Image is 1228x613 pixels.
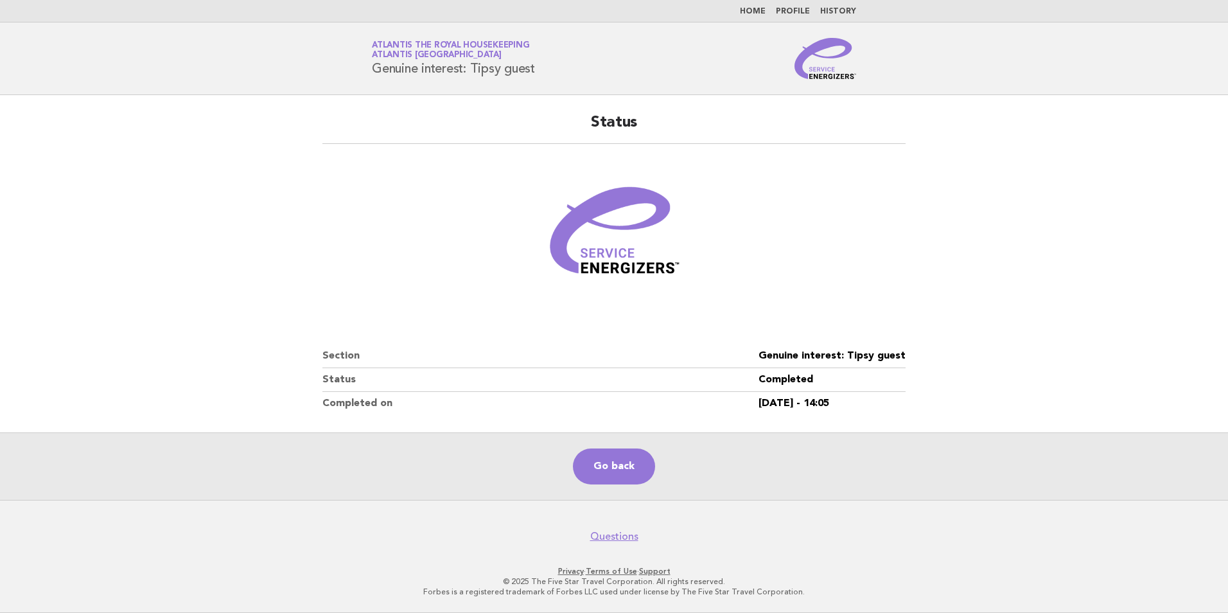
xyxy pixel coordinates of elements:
img: Service Energizers [794,38,856,79]
a: Home [740,8,766,15]
span: Atlantis [GEOGRAPHIC_DATA] [372,51,502,60]
h1: Genuine interest: Tipsy guest [372,42,535,75]
dd: Completed [759,368,906,392]
img: Verified [537,159,691,314]
h2: Status [322,112,906,144]
dd: Genuine interest: Tipsy guest [759,344,906,368]
p: Forbes is a registered trademark of Forbes LLC used under license by The Five Star Travel Corpora... [221,587,1007,597]
dt: Completed on [322,392,759,415]
a: Questions [590,530,638,543]
a: Profile [776,8,810,15]
dd: [DATE] - 14:05 [759,392,906,415]
a: Support [639,567,671,576]
p: © 2025 The Five Star Travel Corporation. All rights reserved. [221,576,1007,587]
dt: Status [322,368,759,392]
a: Privacy [558,567,584,576]
dt: Section [322,344,759,368]
a: History [820,8,856,15]
a: Terms of Use [586,567,637,576]
a: Go back [573,449,655,484]
a: Atlantis the Royal HousekeepingAtlantis [GEOGRAPHIC_DATA] [372,41,529,59]
p: · · [221,566,1007,576]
